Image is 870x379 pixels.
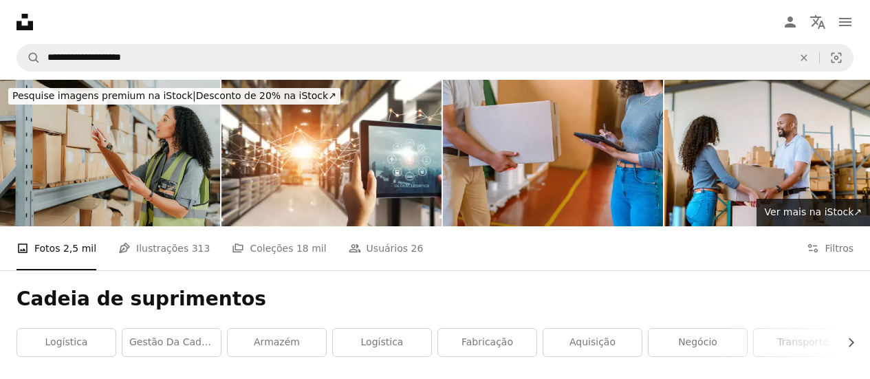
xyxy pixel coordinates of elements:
[765,206,862,217] span: Ver mais na iStock ↗
[232,226,326,270] a: Coleções 18 mil
[543,329,642,356] a: aquisição
[789,45,819,71] button: Limpar
[17,44,853,72] form: Pesquise conteúdo visual em todo o site
[838,329,853,356] button: rolar lista para a direita
[831,8,859,36] button: Menu
[349,226,424,270] a: Usuários 26
[122,329,221,356] a: Gestão da cadeia de suprimentos
[333,329,431,356] a: Logística
[807,226,853,270] button: Filtros
[228,329,326,356] a: armazém
[12,90,336,101] span: Desconto de 20% na iStock ↗
[757,199,870,226] a: Ver mais na iStock↗
[649,329,747,356] a: negócio
[17,329,116,356] a: logística
[411,241,424,256] span: 26
[17,45,41,71] button: Pesquise na Unsplash
[820,45,853,71] button: Pesquisa visual
[776,8,804,36] a: Entrar / Cadastrar-se
[296,241,327,256] span: 18 mil
[443,80,663,226] img: Logística, supply chain e entrega com um gerente de transporte fazendo estoque em um armazém, fáb...
[17,14,33,30] a: Início — Unsplash
[118,226,210,270] a: Ilustrações 313
[438,329,536,356] a: fabricação
[221,80,442,226] img: Mãos segurem tablet com aplicativo de rede logística global no armazém de distribuição. Tecnologi...
[804,8,831,36] button: Idioma
[192,241,210,256] span: 313
[17,287,853,312] h1: Cadeia de suprimentos
[12,90,196,101] span: Pesquise imagens premium na iStock |
[754,329,852,356] a: transporte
